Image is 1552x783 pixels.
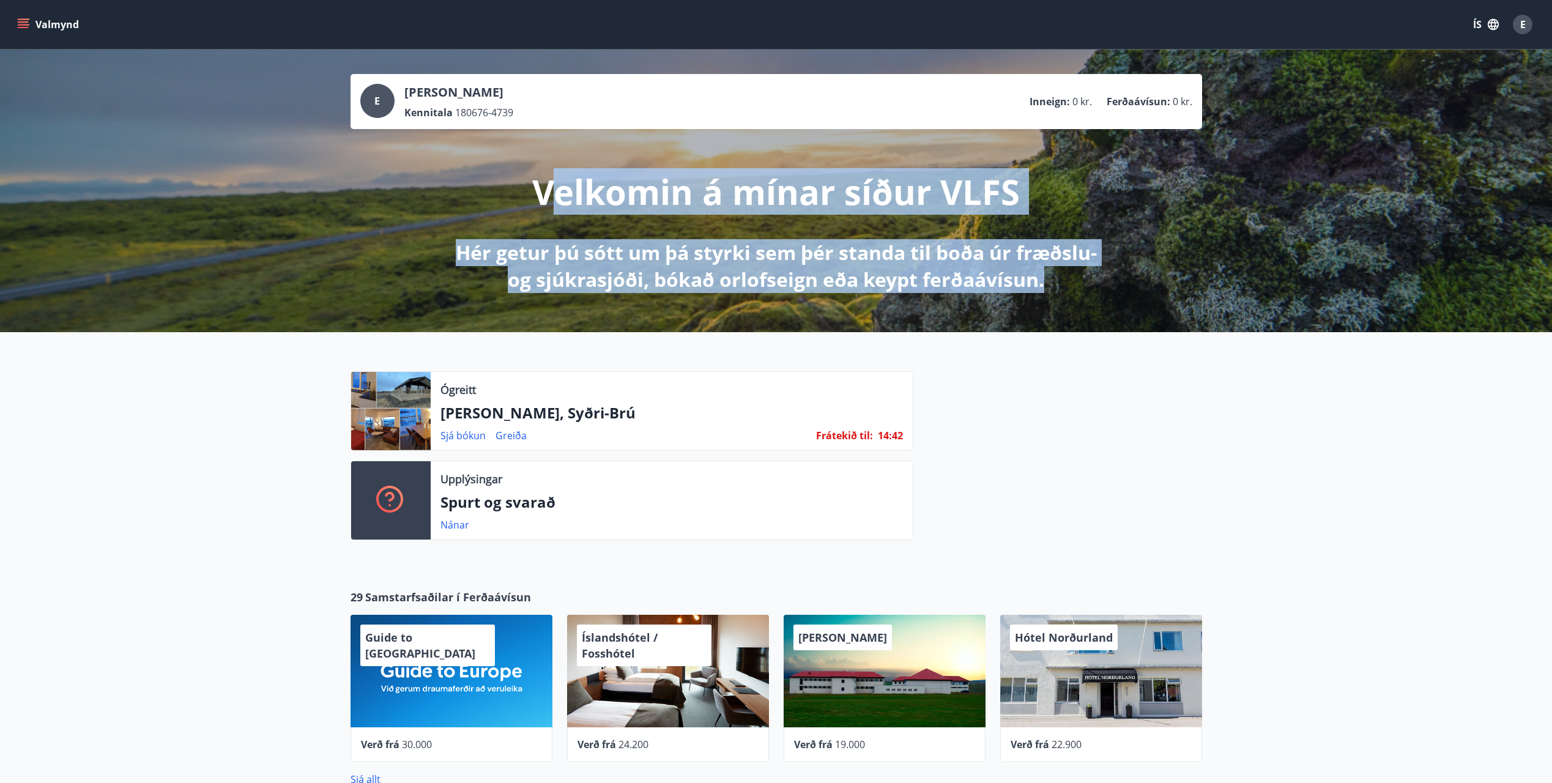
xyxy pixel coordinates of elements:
[892,429,903,442] span: 42
[453,239,1099,293] p: Hér getur þú sótt um þá styrki sem þér standa til boða úr fræðslu- og sjúkrasjóði, bókað orlofsei...
[496,429,527,442] a: Greiða
[835,738,865,751] span: 19.000
[532,168,1020,215] p: Velkomin á mínar síður VLFS
[816,429,873,442] span: Frátekið til :
[794,738,833,751] span: Verð frá
[365,630,475,661] span: Guide to [GEOGRAPHIC_DATA]
[455,106,513,119] span: 180676-4739
[1173,95,1192,108] span: 0 kr.
[1072,95,1092,108] span: 0 kr.
[1052,738,1082,751] span: 22.900
[798,630,887,645] span: [PERSON_NAME]
[1520,18,1526,31] span: E
[440,518,469,532] a: Nánar
[1030,95,1070,108] p: Inneign :
[404,106,453,119] p: Kennitala
[440,471,502,487] p: Upplýsingar
[618,738,648,751] span: 24.200
[15,13,84,35] button: menu
[365,589,531,605] span: Samstarfsaðilar í Ferðaávísun
[577,738,616,751] span: Verð frá
[402,738,432,751] span: 30.000
[1466,13,1506,35] button: ÍS
[361,738,399,751] span: Verð frá
[878,429,892,442] span: 14 :
[1015,630,1113,645] span: Hótel Norðurland
[440,492,903,513] p: Spurt og svarað
[1107,95,1170,108] p: Ferðaávísun :
[351,589,363,605] span: 29
[1508,10,1537,39] button: E
[440,382,476,398] p: Ógreitt
[1011,738,1049,751] span: Verð frá
[440,403,903,423] p: [PERSON_NAME], Syðri-Brú
[582,630,658,661] span: Íslandshótel / Fosshótel
[440,429,486,442] a: Sjá bókun
[404,84,513,101] p: [PERSON_NAME]
[374,94,380,108] span: E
